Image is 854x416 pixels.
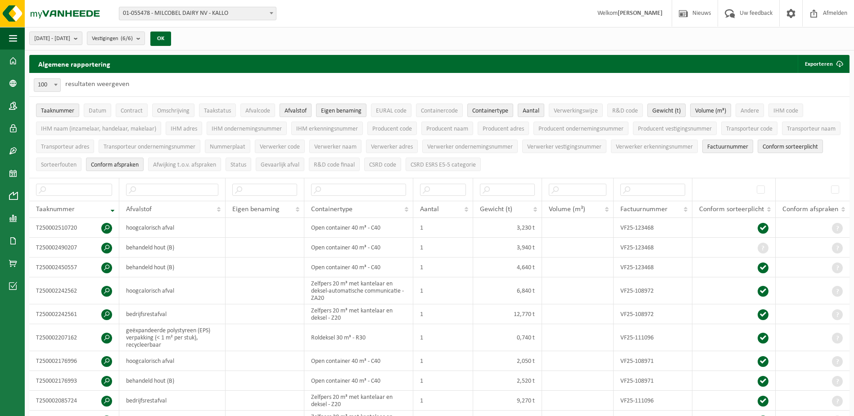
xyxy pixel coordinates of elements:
td: VF25-111096 [614,391,692,411]
button: IHM erkenningsnummerIHM erkenningsnummer: Activate to sort [291,122,363,135]
td: 2,050 t [473,351,542,371]
h2: Algemene rapportering [29,55,119,73]
span: Status [230,162,246,168]
button: IHM codeIHM code: Activate to sort [768,104,803,117]
span: CSRD code [369,162,396,168]
button: Verwerker ondernemingsnummerVerwerker ondernemingsnummer: Activate to sort [422,140,518,153]
span: Containercode [421,108,458,114]
button: OK [150,32,171,46]
button: Gewicht (t)Gewicht (t): Activate to sort [647,104,686,117]
button: Eigen benamingEigen benaming: Activate to sort [316,104,366,117]
button: Afwijking t.o.v. afsprakenAfwijking t.o.v. afspraken: Activate to sort [148,158,221,171]
button: NummerplaatNummerplaat: Activate to sort [205,140,250,153]
td: 1 [413,371,473,391]
button: Vestigingen(6/6) [87,32,145,45]
td: 1 [413,238,473,258]
td: hoogcalorisch afval [119,351,226,371]
button: R&D codeR&amp;D code: Activate to sort [607,104,643,117]
span: Afvalcode [245,108,270,114]
button: CSRD ESRS E5-5 categorieCSRD ESRS E5-5 categorie: Activate to sort [406,158,481,171]
button: R&D code finaalR&amp;D code finaal: Activate to sort [309,158,360,171]
span: Datum [89,108,106,114]
td: 3,940 t [473,238,542,258]
span: Producent vestigingsnummer [638,126,712,132]
td: behandeld hout (B) [119,371,226,391]
span: Verwerker code [260,144,300,150]
td: behandeld hout (B) [119,238,226,258]
td: 2,520 t [473,371,542,391]
td: T250002242561 [29,304,119,324]
span: IHM erkenningsnummer [296,126,358,132]
span: IHM adres [171,126,197,132]
button: AantalAantal: Activate to sort [518,104,544,117]
td: VF25-108971 [614,371,692,391]
button: IHM ondernemingsnummerIHM ondernemingsnummer: Activate to sort [207,122,287,135]
td: 9,270 t [473,391,542,411]
button: Transporteur naamTransporteur naam: Activate to sort [782,122,840,135]
td: Zelfpers 20 m³ met kantelaar en deksel-automatische communicatie - ZA20 [304,277,413,304]
button: Producent adresProducent adres: Activate to sort [478,122,529,135]
td: 1 [413,218,473,238]
td: Open container 40 m³ - C40 [304,218,413,238]
span: IHM ondernemingsnummer [212,126,282,132]
span: Vestigingen [92,32,133,45]
td: 1 [413,324,473,351]
td: VF25-111096 [614,324,692,351]
span: Producent code [372,126,412,132]
td: 0,740 t [473,324,542,351]
button: Transporteur codeTransporteur code: Activate to sort [721,122,777,135]
button: AfvalcodeAfvalcode: Activate to sort [240,104,275,117]
td: Open container 40 m³ - C40 [304,238,413,258]
td: T250002207162 [29,324,119,351]
td: VF25-123468 [614,258,692,277]
strong: [PERSON_NAME] [618,10,663,17]
span: Factuurnummer [620,206,668,213]
button: Verwerker codeVerwerker code: Activate to sort [255,140,305,153]
span: Containertype [311,206,352,213]
span: Afvalstof [126,206,152,213]
span: Transporteur ondernemingsnummer [104,144,195,150]
td: Roldeksel 30 m³ - R30 [304,324,413,351]
span: Aantal [523,108,539,114]
td: VF25-123468 [614,238,692,258]
td: VF25-108972 [614,304,692,324]
td: 1 [413,391,473,411]
span: CSRD ESRS E5-5 categorie [411,162,476,168]
span: Producent adres [483,126,524,132]
span: Verwerker ondernemingsnummer [427,144,513,150]
button: Verwerker adresVerwerker adres: Activate to sort [366,140,418,153]
td: 4,640 t [473,258,542,277]
button: IHM naam (inzamelaar, handelaar, makelaar)IHM naam (inzamelaar, handelaar, makelaar): Activate to... [36,122,161,135]
span: EURAL code [376,108,407,114]
td: behandeld hout (B) [119,258,226,277]
span: [DATE] - [DATE] [34,32,70,45]
span: Containertype [472,108,508,114]
button: Producent ondernemingsnummerProducent ondernemingsnummer: Activate to sort [533,122,628,135]
span: Gevaarlijk afval [261,162,299,168]
span: Andere [741,108,759,114]
span: Transporteur code [726,126,773,132]
td: 3,230 t [473,218,542,238]
span: 100 [34,78,61,92]
button: TaakstatusTaakstatus: Activate to sort [199,104,236,117]
span: 01-055478 - MILCOBEL DAIRY NV - KALLO [119,7,276,20]
button: SorteerfoutenSorteerfouten: Activate to sort [36,158,81,171]
button: Exporteren [798,55,849,73]
span: Transporteur naam [787,126,836,132]
td: 1 [413,304,473,324]
span: Gewicht (t) [652,108,681,114]
td: T250002085724 [29,391,119,411]
td: Open container 40 m³ - C40 [304,351,413,371]
span: Gewicht (t) [480,206,512,213]
button: VerwerkingswijzeVerwerkingswijze: Activate to sort [549,104,603,117]
button: Producent naamProducent naam: Activate to sort [421,122,473,135]
button: TaaknummerTaaknummer: Activate to remove sorting [36,104,79,117]
button: AfvalstofAfvalstof: Activate to sort [280,104,312,117]
td: VF25-108971 [614,351,692,371]
td: T250002176993 [29,371,119,391]
button: Verwerker erkenningsnummerVerwerker erkenningsnummer: Activate to sort [611,140,698,153]
button: EURAL codeEURAL code: Activate to sort [371,104,411,117]
span: Conform sorteerplicht [763,144,818,150]
span: Contract [121,108,143,114]
button: Verwerker vestigingsnummerVerwerker vestigingsnummer: Activate to sort [522,140,606,153]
